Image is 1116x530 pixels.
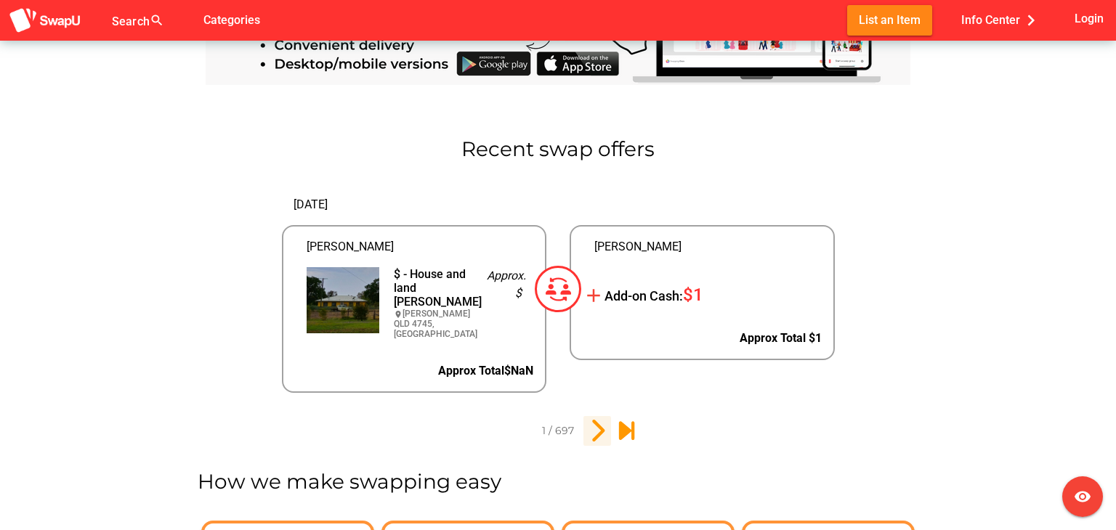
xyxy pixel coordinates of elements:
span: List an Item [859,10,921,30]
a: Categories [192,12,272,26]
i: visibility [1074,488,1091,505]
button: List an Item [847,5,932,35]
div: [PERSON_NAME] [583,238,822,256]
i: false [182,12,199,29]
div: Approx. $ [475,256,533,351]
button: 1 [476,416,504,445]
button: 0 [505,416,533,445]
button: 697 [612,416,640,445]
img: onelhandlnutcase%40gmail.com%2F535568f9-15f3-4909-9912-7d7dfae67103%2F17223532921000014844.jpg [307,267,379,333]
span: $NaN [504,364,533,378]
span: Approx Total $1 [740,331,822,345]
button: Login [1072,5,1107,32]
button: 2 [583,416,611,445]
button: Categories [192,5,272,35]
img: aSD8y5uGLpzPJLYTcYcjNu3laj1c05W5KWf0Ds+Za8uybjssssuu+yyyy677LKX2n+PWMSDJ9a87AAAAABJRU5ErkJggg== [9,7,81,34]
span: Approx Total [438,364,533,378]
span: $1 [683,285,703,305]
button: Info Center [950,5,1054,35]
div: How we make swapping easy [186,457,930,505]
div: [PERSON_NAME] [295,238,534,256]
div: [DATE] [282,184,547,225]
span: Login [1075,9,1104,28]
div: $ - House and land [PERSON_NAME] [394,267,464,309]
span: Categories [203,8,260,32]
i: chevron_right [1020,9,1042,31]
i: add [583,285,604,306]
span: Info Center [961,8,1042,32]
input: 1 / 697 [534,416,581,445]
i: location_on [394,310,403,319]
a: [PERSON_NAME]$ - House and land [PERSON_NAME][PERSON_NAME] QLD 4745, [GEOGRAPHIC_DATA]Approx. $Ap... [283,227,546,391]
span: Add-on Cash: [604,288,683,303]
img: Group%20110.svg [535,266,581,312]
div: [PERSON_NAME] QLD 4745, [GEOGRAPHIC_DATA] [394,309,477,339]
